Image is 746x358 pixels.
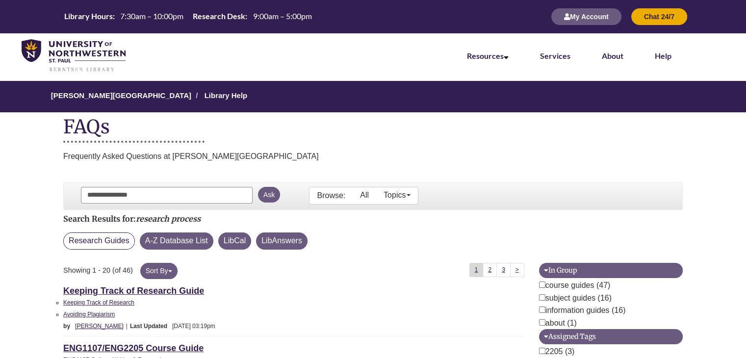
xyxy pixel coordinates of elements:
a: Help [655,51,671,60]
input: subject guides (16) [539,294,545,301]
button: My Account [551,8,621,25]
span: by [63,323,75,330]
a: Topics [376,187,418,203]
label: about (1) [539,317,577,330]
a: My Account [551,12,621,21]
span: 7:30am – 10:00pm [120,11,183,21]
button: Sort By [140,263,178,279]
a: 3 [496,263,511,277]
input: course guides (47) [539,281,545,288]
th: Library Hours: [60,11,116,22]
h1: FAQs [63,117,205,143]
a: Hours Today [60,11,315,23]
em: research process [136,214,201,224]
input: about (1) [539,319,545,326]
a: Keeping Track of Research [63,299,134,306]
div: Frequently Asked Questions at [PERSON_NAME][GEOGRAPHIC_DATA] [63,148,318,163]
button: A-Z Database List [140,232,213,250]
label: information guides (16) [539,304,626,317]
a: [PERSON_NAME] [75,323,124,330]
button: Chat 24/7 [631,8,687,25]
a: Chat 24/7 [631,12,687,21]
a: Keeping Track of Research Guide [63,286,204,296]
button: Assigned Tags [539,329,683,344]
table: Hours Today [60,11,315,22]
input: information guides (16) [539,307,545,313]
label: course guides (47) [539,279,611,292]
button: Ask [258,187,280,203]
button: LibAnswers [256,232,308,250]
button: In Group [539,263,683,278]
button: LibCal [218,232,251,250]
a: Library Help [205,91,248,100]
a: Services [540,51,570,60]
input: 2205 (3) [539,348,545,354]
a: [PERSON_NAME][GEOGRAPHIC_DATA] [51,91,191,100]
a: ENG1107/ENG2205 Course Guide [63,343,204,353]
ul: Pagination of search results [469,263,524,277]
button: Research Guides [63,232,135,250]
a: All [353,187,376,203]
span: Showing 1 - 20 (of 46) [63,266,133,274]
a: Resources [467,51,509,60]
label: 2205 (3) [539,345,575,358]
span: [DATE] 03:19pm [130,323,215,330]
th: Research Desk: [189,11,249,22]
a: 1 [469,263,484,277]
img: UNWSP Library Logo [22,39,126,72]
span: Last Updated [130,323,172,330]
p: Browse: [317,190,345,201]
a: > [510,263,524,277]
span: | [124,323,130,330]
h2: Search Results for: [63,215,683,223]
label: subject guides (16) [539,292,612,305]
span: 9:00am – 5:00pm [253,11,312,21]
a: 2 [483,263,497,277]
a: Avoiding Plagiarism [63,311,115,318]
a: About [602,51,623,60]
